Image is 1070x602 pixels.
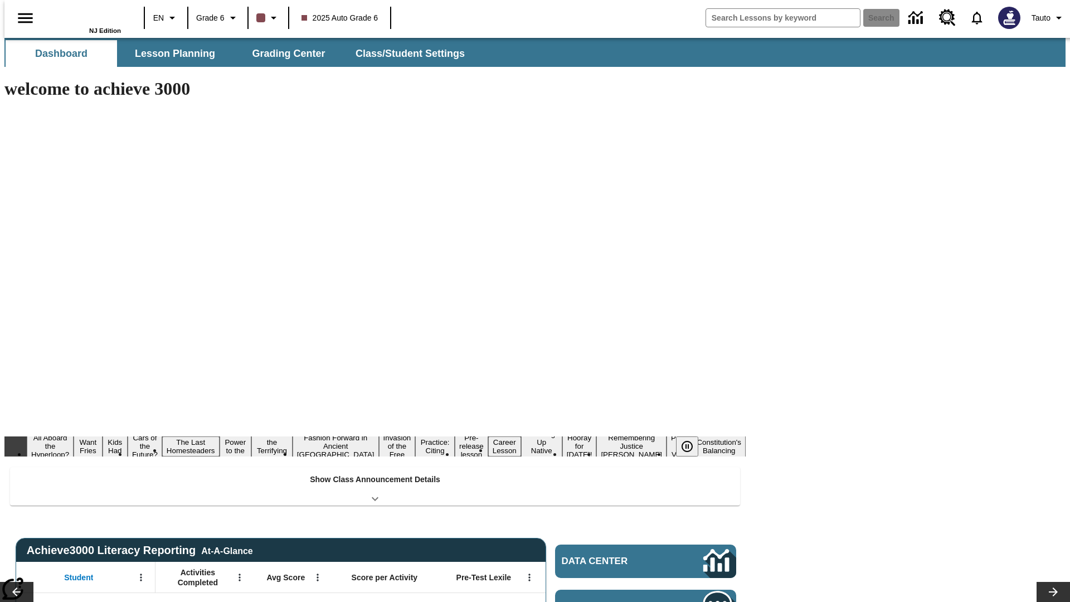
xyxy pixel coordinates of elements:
span: NJ Edition [89,27,121,34]
button: Slide 4 Cars of the Future? [128,432,162,460]
input: search field [706,9,860,27]
button: Open Menu [231,569,248,586]
h1: welcome to achieve 3000 [4,79,746,99]
span: Achieve3000 Literacy Reporting [27,544,253,557]
span: Avg Score [266,572,305,582]
button: Slide 13 Cooking Up Native Traditions [521,428,562,465]
a: Notifications [962,3,991,32]
button: Language: EN, Select a language [148,8,184,28]
button: Slide 14 Hooray for Constitution Day! [562,432,597,460]
a: Resource Center, Will open in new tab [932,3,962,33]
button: Grade: Grade 6, Select a grade [192,8,244,28]
button: Slide 12 Career Lesson [488,436,521,457]
button: Pause [676,436,698,457]
span: Pre-Test Lexile [456,572,512,582]
img: Avatar [998,7,1020,29]
div: Home [48,4,121,34]
span: Student [64,572,93,582]
button: Class color is dark brown. Change class color [252,8,285,28]
button: Slide 5 The Last Homesteaders [162,436,220,457]
button: Open Menu [521,569,538,586]
button: Open Menu [133,569,149,586]
button: Slide 8 Fashion Forward in Ancient Rome [293,432,379,460]
button: Slide 11 Pre-release lesson [455,432,488,460]
button: Slide 7 Attack of the Terrifying Tomatoes [251,428,293,465]
span: 2025 Auto Grade 6 [301,12,378,24]
button: Open Menu [309,569,326,586]
a: Home [48,5,121,27]
div: At-A-Glance [201,544,252,556]
button: Slide 2 Do You Want Fries With That? [74,420,102,473]
div: SubNavbar [4,40,475,67]
button: Slide 17 The Constitution's Balancing Act [692,428,746,465]
a: Data Center [555,545,736,578]
span: Grade 6 [196,12,225,24]
button: Lesson carousel, Next [1037,582,1070,602]
span: Activities Completed [161,567,235,588]
span: Dashboard [35,47,87,60]
span: Lesson Planning [135,47,215,60]
button: Select a new avatar [991,3,1027,32]
button: Open side menu [9,2,42,35]
button: Slide 3 Dirty Jobs Kids Had To Do [103,420,128,473]
button: Class/Student Settings [347,40,474,67]
span: Tauto [1032,12,1050,24]
span: Class/Student Settings [356,47,465,60]
span: Data Center [562,556,666,567]
button: Slide 1 All Aboard the Hyperloop? [27,432,74,460]
button: Profile/Settings [1027,8,1070,28]
button: Dashboard [6,40,117,67]
button: Slide 15 Remembering Justice O'Connor [596,432,667,460]
div: SubNavbar [4,38,1066,67]
div: Show Class Announcement Details [10,467,740,506]
span: Grading Center [252,47,325,60]
button: Grading Center [233,40,344,67]
span: EN [153,12,164,24]
span: Score per Activity [352,572,418,582]
button: Slide 10 Mixed Practice: Citing Evidence [415,428,455,465]
button: Slide 9 The Invasion of the Free CD [379,424,416,469]
button: Slide 6 Solar Power to the People [220,428,252,465]
div: Pause [676,436,709,457]
button: Slide 16 Point of View [667,432,692,460]
a: Data Center [902,3,932,33]
button: Lesson Planning [119,40,231,67]
p: Show Class Announcement Details [310,474,440,486]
